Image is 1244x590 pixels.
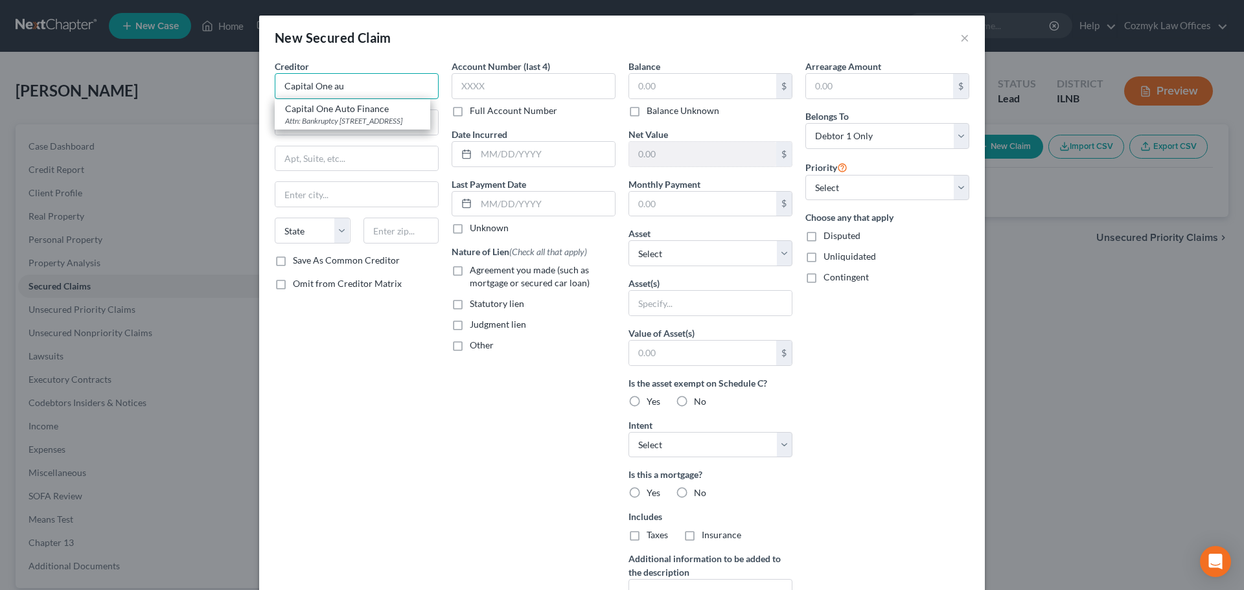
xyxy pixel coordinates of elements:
[275,182,438,207] input: Enter city...
[1200,546,1231,577] div: Open Intercom Messenger
[293,278,402,289] span: Omit from Creditor Matrix
[805,159,847,175] label: Priority
[275,146,438,171] input: Apt, Suite, etc...
[805,111,849,122] span: Belongs To
[628,326,695,340] label: Value of Asset(s)
[960,30,969,45] button: ×
[776,142,792,166] div: $
[805,210,969,224] label: Choose any that apply
[628,128,668,141] label: Net Value
[824,230,860,241] span: Disputed
[647,396,660,407] span: Yes
[476,142,615,166] input: MM/DD/YYYY
[824,251,876,262] span: Unliquidated
[953,74,969,98] div: $
[628,60,660,73] label: Balance
[363,218,439,244] input: Enter zip...
[629,192,776,216] input: 0.00
[647,487,660,498] span: Yes
[805,60,881,73] label: Arrearage Amount
[628,418,652,432] label: Intent
[628,468,792,481] label: Is this a mortgage?
[452,60,550,73] label: Account Number (last 4)
[629,142,776,166] input: 0.00
[470,298,524,309] span: Statutory lien
[470,319,526,330] span: Judgment lien
[806,74,953,98] input: 0.00
[476,192,615,216] input: MM/DD/YYYY
[285,102,420,115] div: Capital One Auto Finance
[470,264,590,288] span: Agreement you made (such as mortgage or secured car loan)
[776,74,792,98] div: $
[452,73,616,99] input: XXXX
[452,245,587,258] label: Nature of Lien
[470,221,509,234] label: Unknown
[628,376,792,390] label: Is the asset exempt on Schedule C?
[628,277,660,290] label: Asset(s)
[776,192,792,216] div: $
[694,487,706,498] span: No
[452,177,526,191] label: Last Payment Date
[275,61,309,72] span: Creditor
[629,291,792,315] input: Specify...
[293,254,400,267] label: Save As Common Creditor
[702,529,741,540] span: Insurance
[628,552,792,579] label: Additional information to be added to the description
[628,177,700,191] label: Monthly Payment
[629,341,776,365] input: 0.00
[824,271,869,282] span: Contingent
[629,74,776,98] input: 0.00
[509,246,587,257] span: (Check all that apply)
[628,510,792,523] label: Includes
[275,28,391,47] div: New Secured Claim
[275,73,439,99] input: Search creditor by name...
[285,115,420,126] div: Attn: Bankruptcy [STREET_ADDRESS]
[647,104,719,117] label: Balance Unknown
[776,341,792,365] div: $
[470,339,494,350] span: Other
[694,396,706,407] span: No
[452,128,507,141] label: Date Incurred
[628,228,651,239] span: Asset
[470,104,557,117] label: Full Account Number
[647,529,668,540] span: Taxes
